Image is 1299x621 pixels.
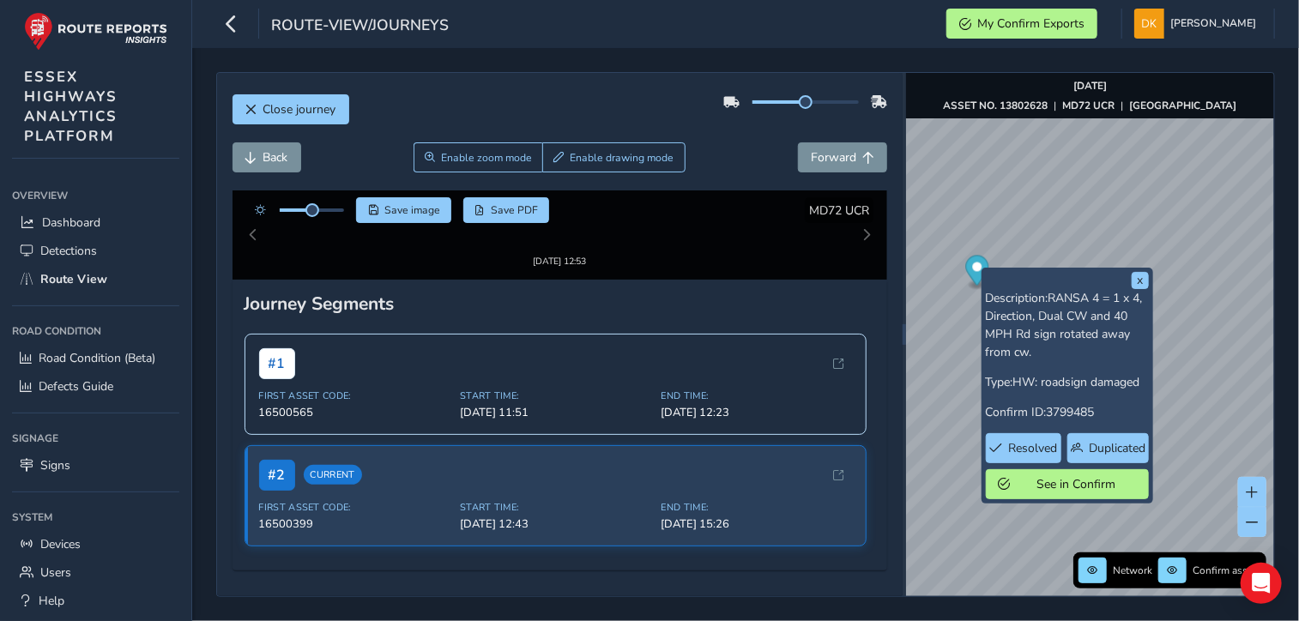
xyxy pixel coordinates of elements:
[12,183,179,208] div: Overview
[986,373,1149,391] p: Type:
[1134,9,1262,39] button: [PERSON_NAME]
[271,15,449,39] span: route-view/journeys
[1134,9,1164,39] img: diamond-layout
[1009,440,1058,456] span: Resolved
[12,425,179,451] div: Signage
[943,99,1236,112] div: | |
[259,501,450,516] span: 16500399
[259,374,450,387] span: First Asset Code:
[798,142,887,172] button: Forward
[986,403,1149,421] p: Confirm ID:
[460,485,651,498] span: Start Time:
[986,290,1143,360] span: RANSA 4 = 1 x 4, Direction, Dual CW and 40 MPH Rd sign rotated away from cw.
[12,265,179,293] a: Route View
[40,564,71,581] span: Users
[39,378,113,395] span: Defects Guide
[40,271,107,287] span: Route View
[460,374,651,387] span: Start Time:
[946,9,1097,39] button: My Confirm Exports
[965,256,988,291] div: Map marker
[571,151,674,165] span: Enable drawing mode
[1132,272,1149,289] button: x
[811,149,856,166] span: Forward
[1241,563,1282,604] div: Open Intercom Messenger
[1113,564,1152,577] span: Network
[986,433,1062,463] button: Resolved
[12,587,179,615] a: Help
[40,243,97,259] span: Detections
[662,485,853,498] span: End Time:
[1047,404,1095,420] span: 3799485
[259,333,295,364] span: # 1
[24,12,167,51] img: rr logo
[662,501,853,516] span: [DATE] 15:26
[441,151,532,165] span: Enable zoom mode
[542,142,686,172] button: Draw
[12,504,179,530] div: System
[42,214,100,231] span: Dashboard
[12,208,179,237] a: Dashboard
[384,203,440,217] span: Save image
[507,216,612,232] img: Thumbnail frame
[986,469,1149,499] button: See in Confirm
[12,318,179,344] div: Road Condition
[12,372,179,401] a: Defects Guide
[233,94,349,124] button: Close journey
[1067,433,1148,463] button: Duplicated
[986,289,1149,361] p: Description:
[1017,476,1136,492] span: See in Confirm
[12,344,179,372] a: Road Condition (Beta)
[24,67,118,146] span: ESSEX HIGHWAYS ANALYTICS PLATFORM
[304,450,362,470] span: Current
[12,558,179,587] a: Users
[259,389,450,405] span: 16500565
[40,536,81,552] span: Devices
[507,232,612,245] div: [DATE] 12:53
[259,444,295,475] span: # 2
[12,530,179,558] a: Devices
[662,389,853,405] span: [DATE] 12:23
[1013,374,1140,390] span: HW: roadsign damaged
[12,237,179,265] a: Detections
[1193,564,1261,577] span: Confirm assets
[263,101,336,118] span: Close journey
[460,501,651,516] span: [DATE] 12:43
[1170,9,1256,39] span: [PERSON_NAME]
[233,142,301,172] button: Back
[259,485,450,498] span: First Asset Code:
[39,350,155,366] span: Road Condition (Beta)
[662,374,853,387] span: End Time:
[1129,99,1236,112] strong: [GEOGRAPHIC_DATA]
[1089,440,1145,456] span: Duplicated
[414,142,543,172] button: Zoom
[463,197,550,223] button: PDF
[263,149,288,166] span: Back
[1073,79,1107,93] strong: [DATE]
[943,99,1048,112] strong: ASSET NO. 13802628
[491,203,538,217] span: Save PDF
[977,15,1085,32] span: My Confirm Exports
[809,202,869,219] span: MD72 UCR
[245,276,876,300] div: Journey Segments
[39,593,64,609] span: Help
[356,197,451,223] button: Save
[1062,99,1115,112] strong: MD72 UCR
[12,451,179,479] a: Signs
[460,389,651,405] span: [DATE] 11:51
[40,457,70,473] span: Signs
